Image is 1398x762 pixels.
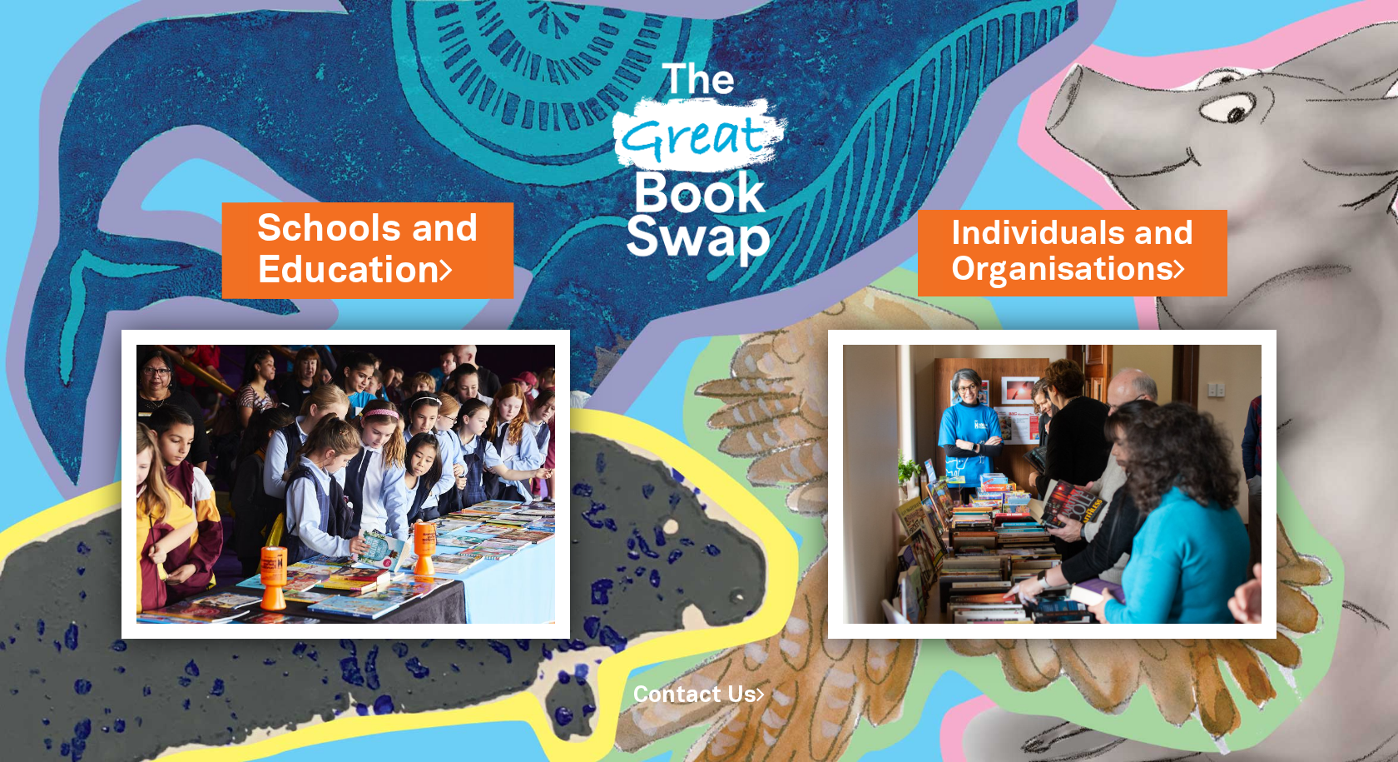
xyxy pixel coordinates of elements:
img: Great Bookswap logo [595,20,803,296]
a: Contact Us [633,685,765,706]
img: Individuals and Organisations [828,330,1277,639]
a: Individuals andOrganisations [951,212,1194,293]
a: Schools andEducation [257,204,479,296]
img: Schools and Education [121,330,570,639]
